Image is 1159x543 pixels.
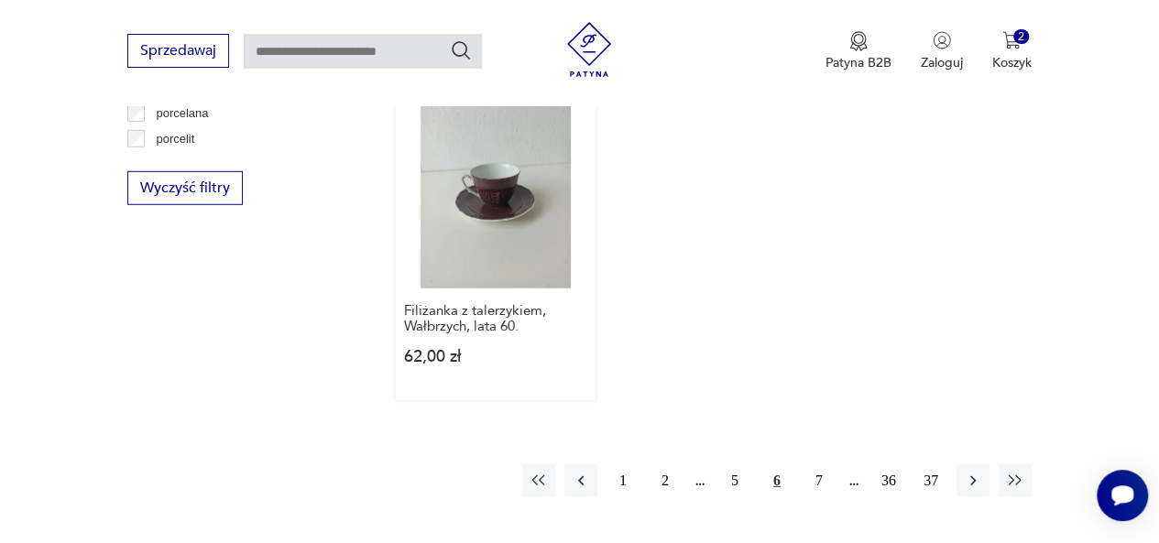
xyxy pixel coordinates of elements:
button: Patyna B2B [826,31,891,71]
button: Wyczyść filtry [127,171,243,205]
p: Zaloguj [921,54,963,71]
img: Ikona koszyka [1002,31,1021,49]
button: Szukaj [450,39,472,61]
h3: Filiżanka z talerzykiem, Wałbrzych, lata 60. [404,303,587,334]
button: 6 [760,464,793,497]
button: Sprzedawaj [127,34,229,68]
img: Ikona medalu [849,31,868,51]
p: porcelana [156,103,208,124]
img: Patyna - sklep z meblami i dekoracjami vintage [562,22,617,77]
a: Ikona medaluPatyna B2B [826,31,891,71]
img: Ikonka użytkownika [933,31,951,49]
p: Koszyk [992,54,1032,71]
button: 2Koszyk [992,31,1032,71]
iframe: Smartsupp widget button [1097,470,1148,521]
div: 2 [1013,29,1029,45]
a: Sprzedawaj [127,46,229,59]
button: 5 [718,464,751,497]
button: 2 [649,464,682,497]
button: 37 [914,464,947,497]
p: porcelit [156,129,194,149]
button: Zaloguj [921,31,963,71]
button: 1 [607,464,640,497]
p: Patyna B2B [826,54,891,71]
p: 62,00 zł [404,349,587,364]
a: Filiżanka z talerzykiem, Wałbrzych, lata 60.Filiżanka z talerzykiem, Wałbrzych, lata 60.62,00 zł [396,90,596,401]
button: 36 [872,464,905,497]
button: 7 [803,464,836,497]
